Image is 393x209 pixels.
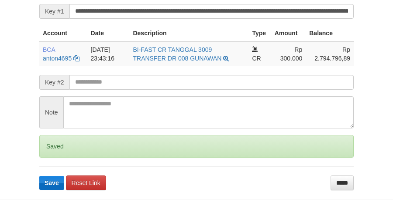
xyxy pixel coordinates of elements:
td: Rp 300.000 [271,41,306,66]
span: Key #1 [39,4,69,19]
th: Balance [306,25,354,41]
span: Key #2 [39,75,69,90]
a: BI-FAST CR TANGGAL 3009 TRANSFER DR 008 GUNAWAN [133,46,221,62]
th: Account [39,25,87,41]
a: anton4695 [43,55,72,62]
span: BCA [43,46,55,53]
a: Copy anton4695 to clipboard [73,55,79,62]
span: CR [252,55,261,62]
a: Reset Link [66,175,106,190]
span: Reset Link [72,179,100,186]
th: Type [248,25,271,41]
button: Save [39,176,64,190]
span: Save [45,179,59,186]
td: Rp 2.794.796,89 [306,41,354,66]
th: Amount [271,25,306,41]
th: Date [87,25,130,41]
th: Description [129,25,248,41]
td: [DATE] 23:43:16 [87,41,130,66]
span: Note [39,96,63,128]
div: Saved [39,135,354,158]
